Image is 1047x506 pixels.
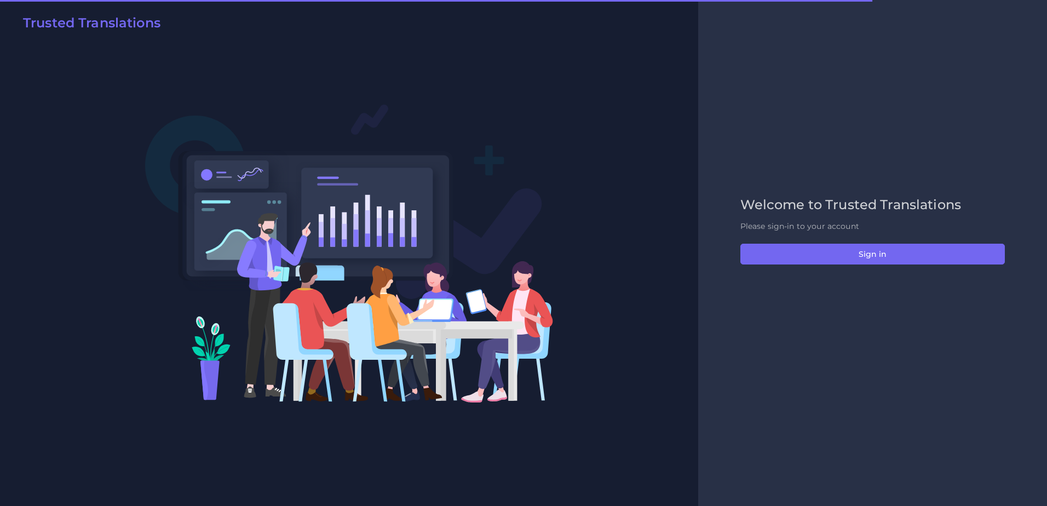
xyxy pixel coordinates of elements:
p: Please sign-in to your account [740,221,1005,232]
h2: Welcome to Trusted Translations [740,197,1005,213]
a: Trusted Translations [15,15,160,35]
img: Login V2 [145,104,554,403]
h2: Trusted Translations [23,15,160,31]
button: Sign in [740,244,1005,264]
